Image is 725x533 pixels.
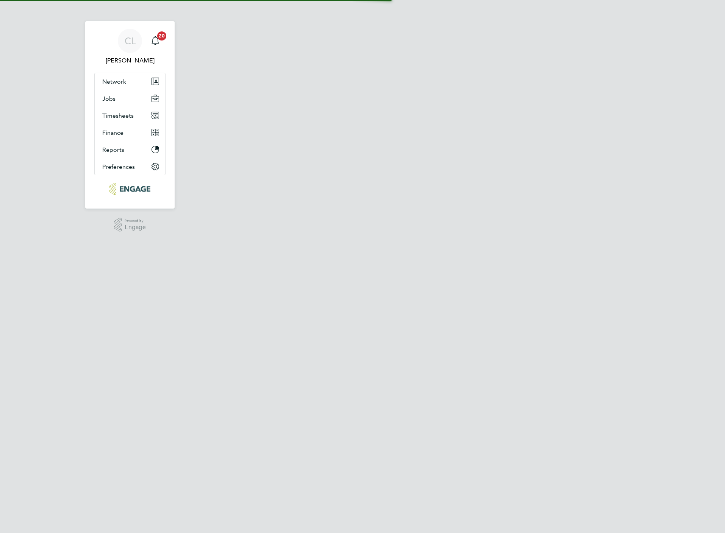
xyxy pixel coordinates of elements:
[157,31,166,41] span: 20
[125,224,146,231] span: Engage
[102,163,135,170] span: Preferences
[148,29,163,53] a: 20
[94,56,166,65] span: Chloe Lyons
[85,21,175,209] nav: Main navigation
[95,124,165,141] button: Finance
[109,183,150,195] img: protechltd-logo-retina.png
[95,107,165,124] button: Timesheets
[95,158,165,175] button: Preferences
[102,95,116,102] span: Jobs
[102,146,124,153] span: Reports
[94,183,166,195] a: Go to home page
[94,29,166,65] a: CL[PERSON_NAME]
[95,73,165,90] button: Network
[95,141,165,158] button: Reports
[102,129,123,136] span: Finance
[95,90,165,107] button: Jobs
[102,112,134,119] span: Timesheets
[125,218,146,224] span: Powered by
[125,36,136,46] span: CL
[102,78,126,85] span: Network
[114,218,146,232] a: Powered byEngage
